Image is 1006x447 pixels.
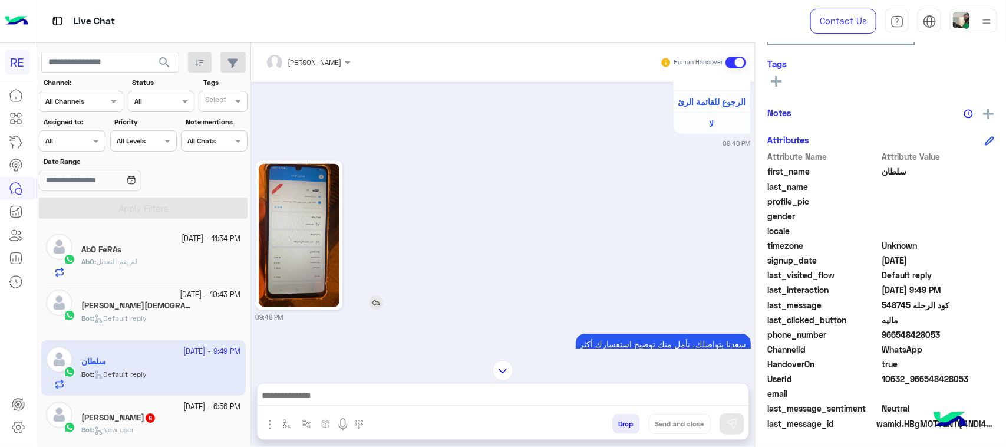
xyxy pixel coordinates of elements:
[259,163,339,307] img: 1318073559764636.jpg
[767,107,791,118] h6: Notes
[81,257,94,266] span: AbO
[767,239,880,252] span: timezone
[767,358,880,370] span: HandoverOn
[321,419,331,429] img: create order
[203,77,246,88] label: Tags
[354,420,364,429] img: make a call
[678,97,746,107] span: الرجوع للقائمة الرئ
[890,15,904,28] img: tab
[767,210,880,222] span: gender
[767,284,880,296] span: last_interaction
[132,77,193,88] label: Status
[882,239,995,252] span: Unknown
[81,413,156,423] h5: Ahmed
[767,418,874,430] span: last_message_id
[767,373,880,385] span: UserId
[810,9,876,34] a: Contact Us
[94,314,147,323] span: Default reply
[44,117,104,127] label: Assigned to:
[5,50,30,75] div: RE
[767,58,994,69] h6: Tags
[882,299,995,311] span: كود الرحله 548745
[723,139,751,148] small: 09:48 PM
[150,52,179,77] button: search
[882,343,995,356] span: 2
[767,225,880,237] span: locale
[882,328,995,341] span: 966548428053
[369,295,383,310] img: reply
[114,117,175,127] label: Priority
[297,414,316,433] button: Trigger scenario
[882,269,995,281] span: Default reply
[493,360,513,381] img: scroll
[882,373,995,385] span: 10632_966548428053
[964,109,973,119] img: notes
[767,150,880,163] span: Attribute Name
[710,119,714,129] span: لا
[336,418,350,432] img: send voice note
[203,94,226,108] div: Select
[882,254,995,267] span: 2024-03-15T03:42:25.669Z
[96,257,137,266] span: لم يتم التعديل
[256,313,283,322] small: 09:48 PM
[882,358,995,370] span: true
[953,12,969,28] img: userImage
[186,117,246,127] label: Note mentions
[50,14,65,28] img: tab
[726,418,738,430] img: send message
[979,14,994,29] img: profile
[882,225,995,237] span: null
[767,134,809,145] h6: Attributes
[923,15,936,28] img: tab
[929,400,971,441] img: hulul-logo.png
[146,413,155,423] span: 6
[44,77,122,88] label: Channel:
[81,245,121,255] h5: AbO FeRAs
[44,156,176,167] label: Date Range
[180,290,241,301] small: [DATE] - 10:43 PM
[81,314,93,323] span: Bot
[767,269,880,281] span: last_visited_flow
[302,419,311,429] img: Trigger scenario
[767,343,880,356] span: ChannelId
[882,314,995,326] span: ماليه
[81,301,193,311] h5: ثامر الله
[288,58,342,67] span: [PERSON_NAME]
[81,314,94,323] b: :
[882,165,995,178] span: سلطان
[767,180,880,193] span: last_name
[64,254,75,265] img: WhatsApp
[64,310,75,321] img: WhatsApp
[5,9,28,34] img: Logo
[316,414,336,433] button: create order
[46,402,72,428] img: defaultAdmin.png
[767,165,880,178] span: first_name
[876,418,994,430] span: wamid.HBgMOTY2NTQ4NDI4MDUzFQIAEhgUM0FCNDlGNjgwRDIxQzFGNEUxODQA
[157,55,171,70] span: search
[767,254,880,267] span: signup_date
[767,299,880,311] span: last_message
[46,234,72,260] img: defaultAdmin.png
[767,328,880,341] span: phone_number
[882,402,995,415] span: 0
[882,284,995,296] span: 2025-10-10T18:49:53.871Z
[278,414,297,433] button: select flow
[81,425,93,434] span: Bot
[81,257,96,266] b: :
[767,314,880,326] span: last_clicked_button
[767,195,880,208] span: profile_pic
[882,387,995,400] span: null
[74,14,115,29] p: Live Chat
[46,290,72,316] img: defaultAdmin.png
[767,402,880,415] span: last_message_sentiment
[885,9,909,34] a: tab
[767,387,880,400] span: email
[649,414,711,434] button: Send and close
[39,198,248,219] button: Apply Filters
[983,109,994,119] img: add
[182,234,241,245] small: [DATE] - 11:34 PM
[612,414,640,434] button: Drop
[64,422,75,433] img: WhatsApp
[882,150,995,163] span: Attribute Value
[81,425,94,434] b: :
